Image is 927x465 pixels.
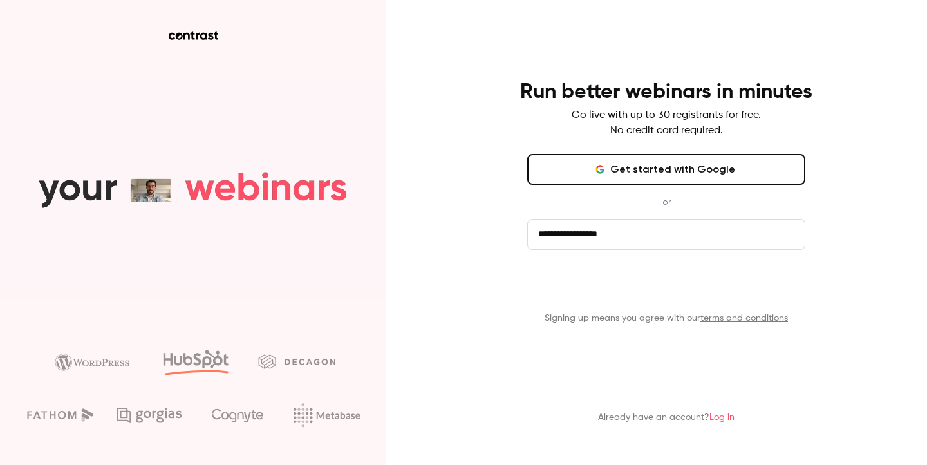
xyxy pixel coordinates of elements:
[520,79,812,105] h4: Run better webinars in minutes
[656,195,677,209] span: or
[527,312,805,325] p: Signing up means you agree with our
[572,108,761,138] p: Go live with up to 30 registrants for free. No credit card required.
[258,354,335,368] img: decagon
[709,413,735,422] a: Log in
[598,411,735,424] p: Already have an account?
[527,154,805,185] button: Get started with Google
[700,314,788,323] a: terms and conditions
[527,270,805,301] button: Get started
